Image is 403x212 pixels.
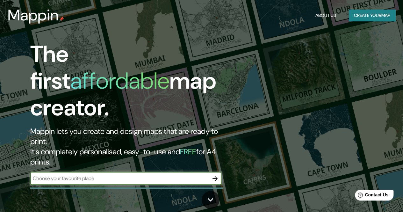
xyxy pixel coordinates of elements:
[30,175,209,182] input: Choose your favourite place
[346,187,396,205] iframe: Help widget launcher
[349,10,395,21] button: Create yourmap
[313,10,339,21] button: About Us
[8,6,59,24] h3: Mappin
[70,66,169,96] h1: affordable
[59,17,64,22] img: mappin-pin
[30,126,232,167] h2: Mappin lets you create and design maps that are ready to print. It's completely personalised, eas...
[30,41,232,126] h1: The first map creator.
[180,147,196,157] h5: FREE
